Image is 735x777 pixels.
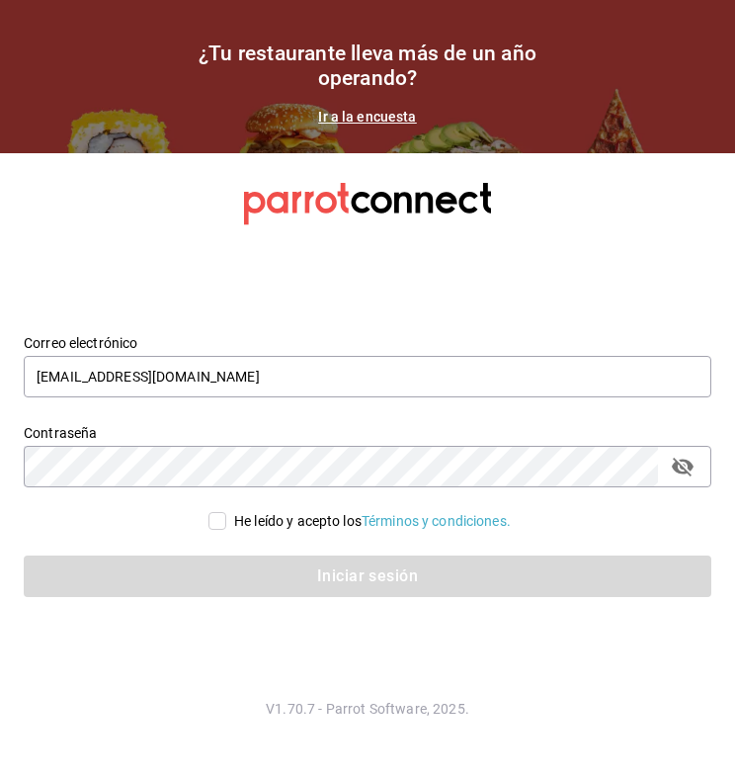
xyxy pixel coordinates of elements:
p: V1.70.7 - Parrot Software, 2025. [24,699,711,719]
label: Correo electrónico [24,335,711,349]
h1: ¿Tu restaurante lleva más de un año operando? [170,42,565,91]
div: He leído y acepto los [234,511,511,532]
button: passwordField [666,450,699,483]
a: Términos y condiciones. [362,513,511,529]
a: Ir a la encuesta [318,109,416,125]
input: Ingresa tu correo electrónico [24,356,711,397]
label: Contraseña [24,425,711,439]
